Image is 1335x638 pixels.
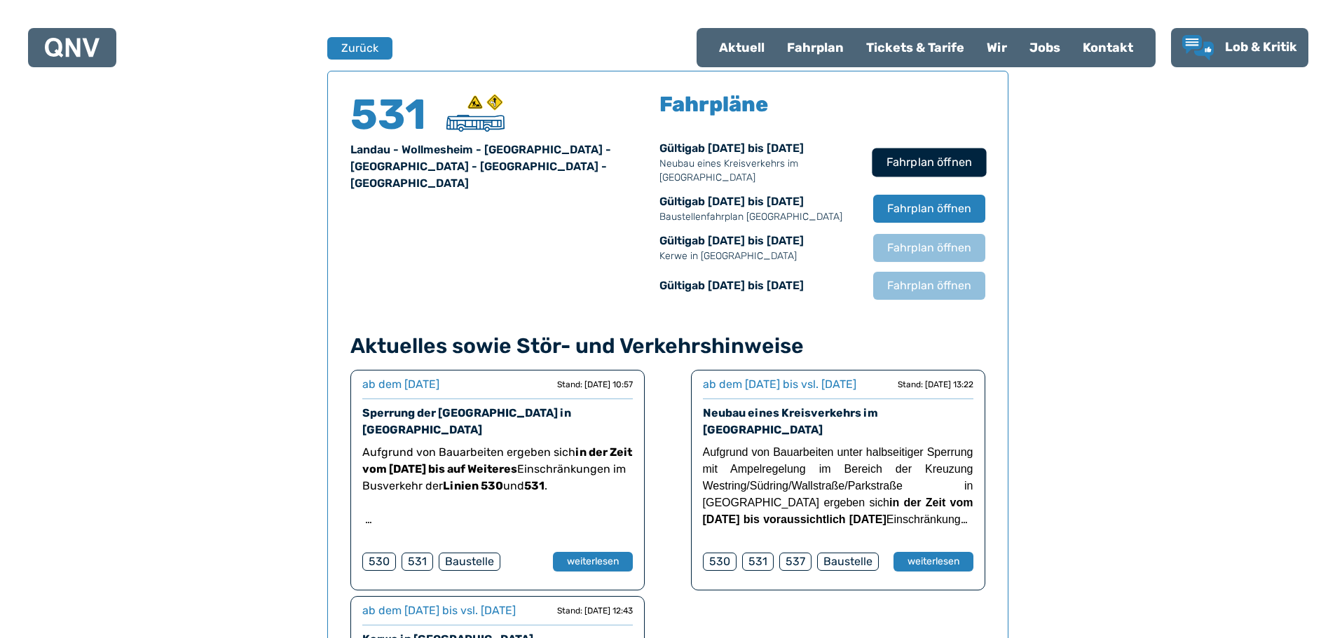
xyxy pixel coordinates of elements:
[873,195,985,223] button: Fahrplan öffnen
[350,141,651,192] div: Landau - Wollmesheim - [GEOGRAPHIC_DATA] - [GEOGRAPHIC_DATA] - [GEOGRAPHIC_DATA] - [GEOGRAPHIC_DATA]
[362,376,439,393] div: ab dem [DATE]
[855,29,975,66] a: Tickets & Tarife
[659,94,768,115] h5: Fahrpläne
[975,29,1018,66] a: Wir
[659,277,859,294] div: Gültig ab [DATE] bis [DATE]
[443,479,503,492] strong: Linien 530
[362,553,396,571] div: 530
[703,446,973,542] span: Aufgrund von Bauarbeiten unter halbseitiger Sperrung mit Ampelregelung im Bereich der Kreuzung We...
[817,553,879,571] div: Baustelle
[327,37,392,60] button: Zurück
[894,552,973,571] button: weiterlesen
[659,233,859,263] div: Gültig ab [DATE] bis [DATE]
[1072,29,1144,66] a: Kontakt
[659,249,859,263] p: Kerwe in [GEOGRAPHIC_DATA]
[350,94,434,136] h4: 531
[708,29,776,66] a: Aktuell
[362,445,632,476] strong: in der Zeit vom [DATE] bis auf Weiteres
[1018,29,1072,66] a: Jobs
[703,553,737,571] div: 530
[553,552,633,571] button: weiterlesen
[362,406,571,436] a: Sperrung der [GEOGRAPHIC_DATA] in [GEOGRAPHIC_DATA]
[659,210,859,224] p: Baustellenfahrplan [GEOGRAPHIC_DATA]
[887,200,971,217] span: Fahrplan öffnen
[557,379,633,390] div: Stand: [DATE] 10:57
[327,37,383,60] a: Zurück
[659,157,859,185] p: Neubau eines Kreisverkehrs im [GEOGRAPHIC_DATA]
[887,277,971,294] span: Fahrplan öffnen
[886,154,971,171] span: Fahrplan öffnen
[350,333,985,359] h4: Aktuelles sowie Stör- und Verkehrshinweise
[898,379,973,390] div: Stand: [DATE] 13:22
[362,602,516,619] div: ab dem [DATE] bis vsl. [DATE]
[873,272,985,300] button: Fahrplan öffnen
[779,553,812,571] div: 537
[1182,35,1297,60] a: Lob & Kritik
[439,553,500,571] div: Baustelle
[1225,39,1297,55] span: Lob & Kritik
[776,29,855,66] a: Fahrplan
[45,38,100,57] img: QNV Logo
[703,497,973,525] strong: in der Zeit vom [DATE] bis voraussichtlich [DATE]
[703,406,878,436] a: Neubau eines Kreisverkehrs im [GEOGRAPHIC_DATA]
[659,140,859,185] div: Gültig ab [DATE] bis [DATE]
[524,479,545,492] strong: 531
[703,376,856,393] div: ab dem [DATE] bis vsl. [DATE]
[45,34,100,62] a: QNV Logo
[872,148,986,176] button: Fahrplan öffnen
[742,553,774,571] div: 531
[557,605,633,616] div: Stand: [DATE] 12:43
[659,193,859,224] div: Gültig ab [DATE] bis [DATE]
[402,553,433,571] div: 531
[873,234,985,262] button: Fahrplan öffnen
[446,115,505,132] img: Überlandbus
[887,240,971,256] span: Fahrplan öffnen
[362,444,633,494] p: Aufgrund von Bauarbeiten ergeben sich Einschränkungen im Busverkehr der und .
